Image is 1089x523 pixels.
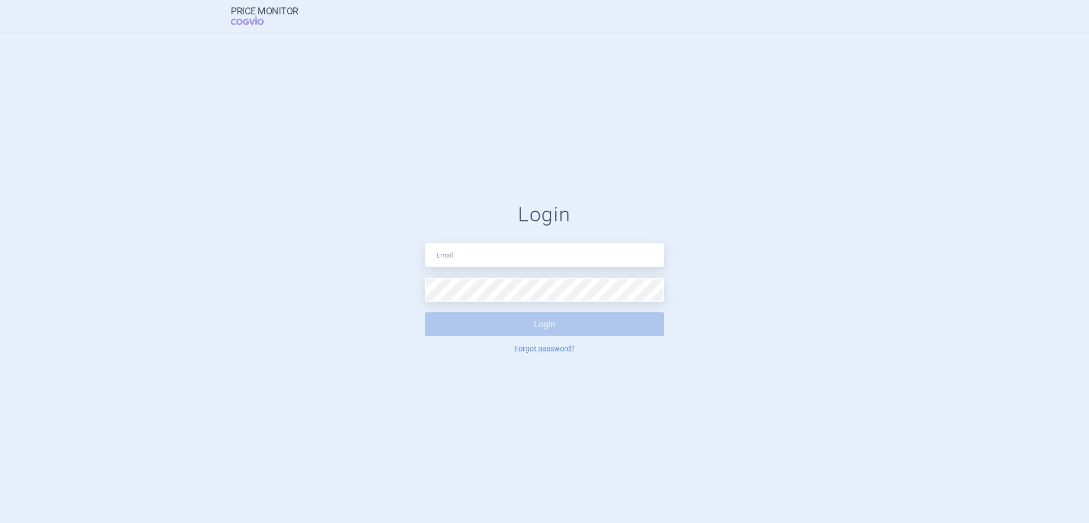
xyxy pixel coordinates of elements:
input: Email [425,243,664,267]
span: COGVIO [231,16,279,25]
a: Price MonitorCOGVIO [231,6,298,26]
strong: Price Monitor [231,6,298,16]
a: Forgot password? [514,345,575,352]
h1: Login [425,203,664,227]
button: Login [425,312,664,336]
